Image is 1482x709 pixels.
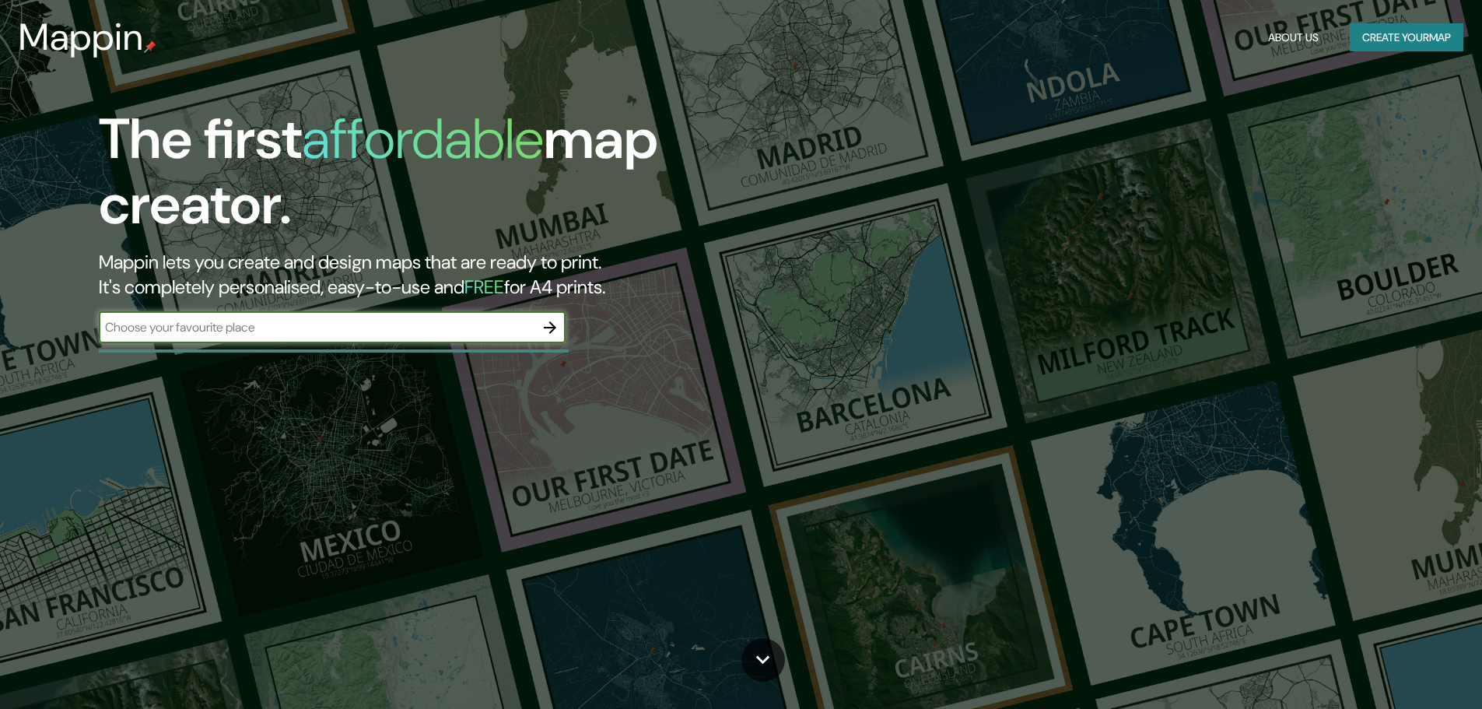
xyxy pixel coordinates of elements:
[99,318,534,336] input: Choose your favourite place
[302,103,544,175] h1: affordable
[464,275,504,299] h5: FREE
[1350,23,1463,52] button: Create yourmap
[99,107,840,250] h1: The first map creator.
[144,40,156,53] img: mappin-pin
[19,16,144,59] h3: Mappin
[99,250,840,300] h2: Mappin lets you create and design maps that are ready to print. It's completely personalised, eas...
[1262,23,1325,52] button: About Us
